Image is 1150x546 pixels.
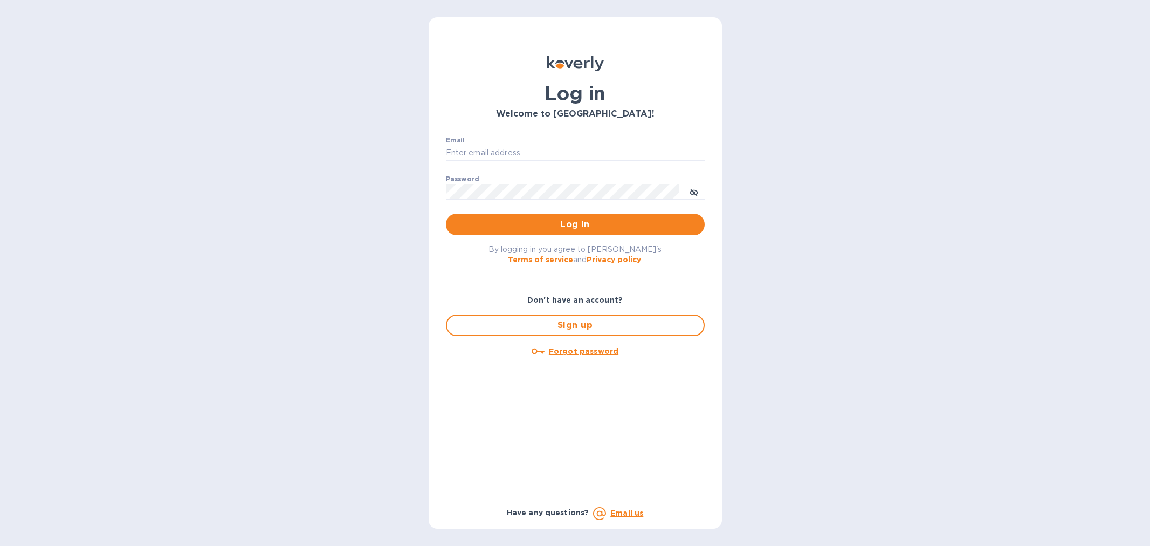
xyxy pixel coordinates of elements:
[455,218,696,231] span: Log in
[446,137,465,144] label: Email
[446,315,705,336] button: Sign up
[446,214,705,235] button: Log in
[446,109,705,119] h3: Welcome to [GEOGRAPHIC_DATA]!
[549,347,618,356] u: Forgot password
[547,56,604,71] img: Koverly
[527,296,623,304] b: Don't have an account?
[683,181,705,202] button: toggle password visibility
[610,509,643,517] a: Email us
[508,255,573,264] a: Terms of service
[587,255,641,264] a: Privacy policy
[446,176,479,182] label: Password
[456,319,695,332] span: Sign up
[446,82,705,105] h1: Log in
[488,245,662,264] span: By logging in you agree to [PERSON_NAME]'s and .
[446,145,705,161] input: Enter email address
[507,508,589,517] b: Have any questions?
